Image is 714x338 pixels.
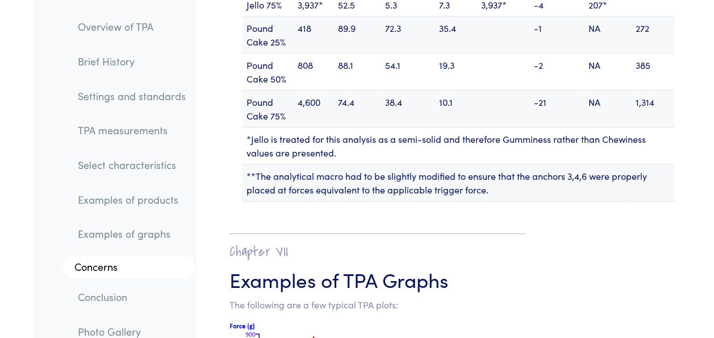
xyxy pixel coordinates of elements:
td: 1,314 [631,90,674,127]
td: 88.1 [333,53,381,90]
a: TPA measurements [69,117,195,143]
td: 418 [293,17,334,53]
td: **The analytical macro had to be slightly modified to ensure that the anchors 3,4,6 were properly... [242,164,674,201]
td: 72.3 [381,17,434,53]
a: Examples of products [69,187,195,213]
td: -2 [529,53,584,90]
td: Pound Cake 50% [242,53,293,90]
td: 54.1 [381,53,434,90]
a: Conclusion [69,284,195,310]
a: Brief History [69,48,195,75]
td: NA [584,53,631,90]
td: 10.1 [434,90,477,127]
a: Settings and standards [69,83,195,109]
td: *Jello is treated for this analysis as a semi-solid and therefore Gumminess rather than Chewiness... [242,127,674,164]
td: 74.4 [333,90,381,127]
h2: Chapter VII [229,243,525,261]
td: Pound Cake 75% [242,90,293,127]
a: Select characteristics [69,152,195,178]
td: NA [584,17,631,53]
a: Concerns [63,255,195,278]
td: 272 [631,17,674,53]
td: -21 [529,90,584,127]
td: -1 [529,17,584,53]
td: 19.3 [434,53,477,90]
td: 35.4 [434,17,477,53]
td: NA [584,90,631,127]
td: Pound Cake 25% [242,17,293,53]
h3: Examples of TPA Graphs [229,265,525,293]
td: 38.4 [381,90,434,127]
a: Examples of graphs [69,221,195,247]
td: 89.9 [333,17,381,53]
td: 385 [631,53,674,90]
td: 4,600 [293,90,334,127]
a: Overview of TPA [69,14,195,40]
td: 808 [293,53,334,90]
p: The following are a few typical TPA plots: [229,298,525,312]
